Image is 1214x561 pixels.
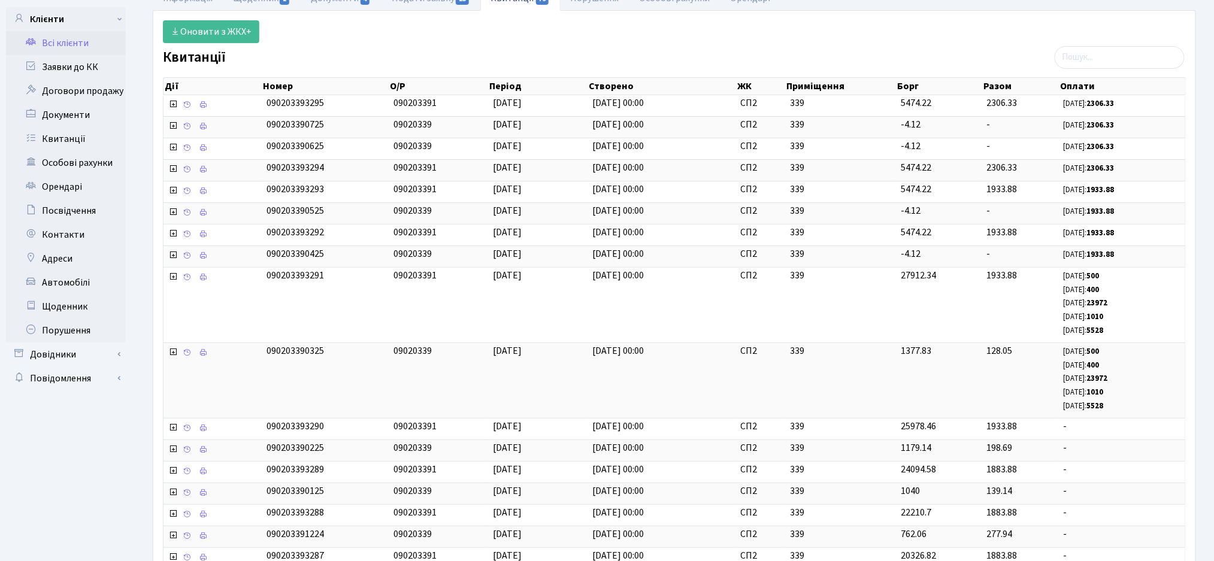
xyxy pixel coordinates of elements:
[741,183,780,196] span: СП2
[493,161,522,174] span: [DATE]
[1064,284,1100,295] small: [DATE]:
[267,247,324,260] span: 090203390425
[393,441,432,454] span: 09020339
[1064,484,1180,498] span: -
[1064,311,1104,322] small: [DATE]:
[592,204,644,217] span: [DATE] 00:00
[736,78,785,95] th: ЖК
[741,441,780,455] span: СП2
[592,96,644,110] span: [DATE] 00:00
[1087,298,1108,308] b: 23972
[164,78,262,95] th: Дії
[987,247,991,260] span: -
[1059,78,1186,95] th: Оплати
[741,506,780,520] span: СП2
[592,269,644,282] span: [DATE] 00:00
[790,441,891,455] span: 339
[267,527,324,541] span: 090203391224
[6,103,126,127] a: Документи
[267,140,324,153] span: 090203390625
[592,183,644,196] span: [DATE] 00:00
[267,506,324,519] span: 090203393288
[1087,141,1115,152] b: 2306.33
[493,420,522,433] span: [DATE]
[790,183,891,196] span: 339
[592,118,644,131] span: [DATE] 00:00
[493,441,522,454] span: [DATE]
[267,118,324,131] span: 090203390725
[1064,249,1115,260] small: [DATE]:
[901,183,931,196] span: 5474.22
[741,484,780,498] span: СП2
[6,7,126,31] a: Клієнти
[393,204,432,217] span: 09020339
[1087,325,1104,336] b: 5528
[393,484,432,498] span: 09020339
[1087,284,1100,295] b: 400
[588,78,736,95] th: Створено
[6,342,126,366] a: Довідники
[987,118,991,131] span: -
[1064,298,1108,308] small: [DATE]:
[267,204,324,217] span: 090203390525
[987,161,1018,174] span: 2306.33
[987,140,991,153] span: -
[790,247,891,261] span: 339
[6,127,126,151] a: Квитанції
[393,96,437,110] span: 090203391
[901,161,931,174] span: 5474.22
[493,269,522,282] span: [DATE]
[393,269,437,282] span: 090203391
[393,344,432,357] span: 09020339
[1087,346,1100,357] b: 500
[163,49,226,66] label: Квитанції
[790,484,891,498] span: 339
[790,140,891,153] span: 339
[741,140,780,153] span: СП2
[267,463,324,476] span: 090203393289
[1064,360,1100,371] small: [DATE]:
[6,55,126,79] a: Заявки до КК
[393,527,432,541] span: 09020339
[1087,360,1100,371] b: 400
[987,269,1018,282] span: 1933.88
[790,204,891,218] span: 339
[592,527,644,541] span: [DATE] 00:00
[393,118,432,131] span: 09020339
[901,226,931,239] span: 5474.22
[1064,163,1115,174] small: [DATE]:
[592,441,644,454] span: [DATE] 00:00
[1087,184,1115,195] b: 1933.88
[897,78,983,95] th: Борг
[987,204,991,217] span: -
[1064,401,1104,411] small: [DATE]:
[1055,46,1185,69] input: Пошук...
[393,420,437,433] span: 090203391
[393,183,437,196] span: 090203391
[493,463,522,476] span: [DATE]
[493,484,522,498] span: [DATE]
[741,161,780,175] span: СП2
[267,344,324,357] span: 090203390325
[741,344,780,358] span: СП2
[1064,206,1115,217] small: [DATE]:
[1064,527,1180,541] span: -
[987,463,1018,476] span: 1883.88
[1064,141,1115,152] small: [DATE]:
[6,319,126,342] a: Порушення
[267,226,324,239] span: 090203393292
[1064,184,1115,195] small: [DATE]:
[901,247,921,260] span: -4.12
[790,344,891,358] span: 339
[987,96,1018,110] span: 2306.33
[987,441,1013,454] span: 198.69
[267,183,324,196] span: 090203393293
[493,247,522,260] span: [DATE]
[493,226,522,239] span: [DATE]
[741,420,780,433] span: СП2
[901,204,921,217] span: -4.12
[267,269,324,282] span: 090203393291
[987,484,1013,498] span: 139.14
[901,484,920,498] span: 1040
[790,527,891,541] span: 339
